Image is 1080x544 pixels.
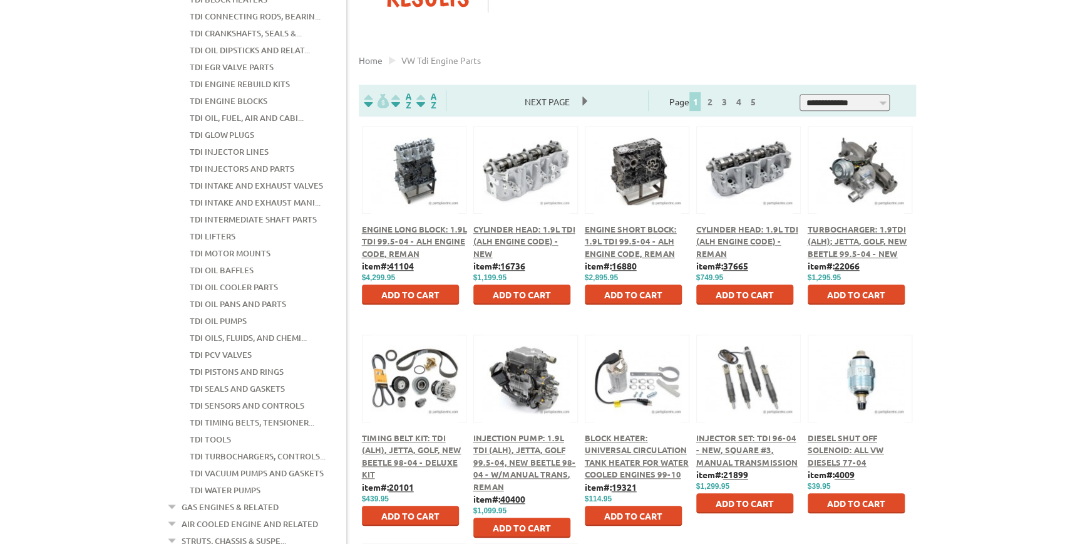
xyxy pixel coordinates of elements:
[716,289,774,300] span: Add to Cart
[696,469,748,480] b: item#:
[190,482,260,498] a: TDI Water Pumps
[612,481,637,493] u: 19321
[359,55,383,66] span: Home
[473,260,525,271] b: item#:
[190,380,285,397] a: TDI Seals and Gaskets
[190,59,274,75] a: TDI EGR Valve Parts
[190,397,304,414] a: TDI Sensors and Controls
[808,469,855,480] b: item#:
[190,364,284,380] a: TDI Pistons and Rings
[190,313,247,329] a: TDI Oil Pumps
[585,273,618,282] span: $2,895.95
[473,285,570,305] button: Add to Cart
[190,431,231,447] a: TDI Tools
[362,260,414,271] b: item#:
[190,245,270,261] a: TDI Motor Mounts
[190,194,321,211] a: TDI Intake and Exhaust Mani...
[585,432,689,480] a: Block Heater: Universal Circulation Tank Heater For Water Cooled Engines 99-10
[190,8,321,24] a: TDI Connecting Rods, Bearin...
[585,285,682,305] button: Add to Cart
[182,516,318,532] a: Air Cooled Engine and Related
[473,224,575,259] a: Cylinder Head: 1.9L TDI (ALH Engine Code) - New
[808,273,841,282] span: $1,295.95
[718,96,729,107] a: 3
[696,224,798,259] a: Cylinder Head: 1.9L TDI (ALH Engine Code) - Reman
[190,25,302,41] a: TDI Crankshafts, Seals &...
[585,260,637,271] b: item#:
[827,498,885,509] span: Add to Cart
[190,110,304,126] a: TDI Oil, Fuel, Air and Cabi...
[512,92,582,111] span: Next Page
[190,42,310,58] a: TDI Oil Dipsticks and Relat...
[362,494,389,503] span: $439.95
[414,93,439,108] img: Sort by Sales Rank
[827,289,885,300] span: Add to Cart
[808,224,907,259] a: Turbocharger: 1.9TDI (ALH); Jetta, Golf, New Beetle 99.5-04 - New
[362,273,395,282] span: $4,299.95
[182,499,279,515] a: Gas Engines & Related
[473,432,576,492] a: Injection Pump: 1.9L TDI (ALH), Jetta, Golf 99.5-04, New Beetle 98-04 - w/Manual Trans, Reman
[500,260,525,271] u: 16736
[585,481,637,493] b: item#:
[190,177,323,194] a: TDI Intake and Exhaust Valves
[808,285,905,305] button: Add to Cart
[689,92,701,111] span: 1
[733,96,744,107] a: 4
[716,498,774,509] span: Add to Cart
[835,469,855,480] u: 4009
[585,494,612,503] span: $114.95
[747,96,758,107] a: 5
[190,262,254,278] a: TDI Oil Baffles
[190,160,294,177] a: TDI Injectors and Parts
[808,260,860,271] b: item#:
[362,285,459,305] button: Add to Cart
[723,260,748,271] u: 37665
[808,493,905,513] button: Add to Cart
[604,289,662,300] span: Add to Cart
[512,96,582,107] a: Next Page
[381,289,440,300] span: Add to Cart
[389,93,414,108] img: Sort by Headline
[808,432,884,468] a: Diesel Shut Off Solenoid: All VW Diesels 77-04
[190,330,307,346] a: TDI Oils, Fluids, and Chemi...
[401,55,481,66] span: VW tdi engine parts
[389,260,414,271] u: 41104
[190,211,317,228] a: TDI Intermediate Shaft Parts
[381,510,440,521] span: Add to Cart
[190,296,286,312] a: TDI Oil Pans and Parts
[190,93,267,109] a: TDI Engine Blocks
[473,518,570,538] button: Add to Cart
[696,260,748,271] b: item#:
[604,510,662,521] span: Add to Cart
[585,506,682,526] button: Add to Cart
[190,228,235,244] a: TDI Lifters
[723,469,748,480] u: 21899
[362,506,459,526] button: Add to Cart
[362,224,467,259] a: Engine Long Block: 1.9L TDI 99.5-04 - ALH Engine Code, Reman
[493,522,551,533] span: Add to Cart
[648,90,779,111] div: Page
[585,224,677,259] span: Engine Short Block: 1.9L TDI 99.5-04 - ALH Engine Code, Reman
[364,93,389,108] img: filterpricelow.svg
[473,506,507,515] span: $1,099.95
[696,432,798,468] a: Injector Set: TDI 96-04 - New, Square #3, Manual Transmission
[696,482,729,491] span: $1,299.95
[190,127,254,143] a: TDI Glow Plugs
[362,481,414,493] b: item#:
[704,96,715,107] a: 2
[190,76,290,92] a: TDI Engine Rebuild Kits
[190,465,324,481] a: TDI Vacuum Pumps and Gaskets
[190,414,314,431] a: TDI Timing Belts, Tensioner...
[473,493,525,505] b: item#:
[362,432,461,480] a: Timing Belt Kit: TDI (ALH), Jetta, Golf, New Beetle 98-04 - Deluxe Kit
[612,260,637,271] u: 16880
